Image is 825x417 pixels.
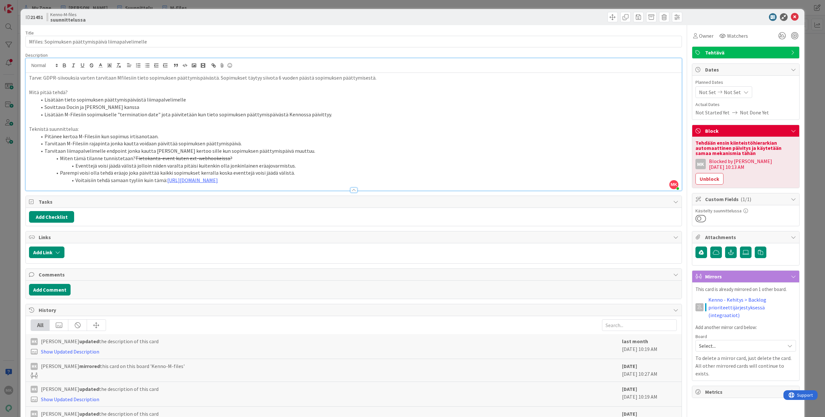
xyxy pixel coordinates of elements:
[37,111,678,118] li: Lisätään M-Filesiin sopimukselle "termination date" jota päivitetään kun tieto sopimuksen päättym...
[39,306,670,314] span: History
[41,385,159,393] span: [PERSON_NAME] the description of this card
[695,109,730,116] span: Not Started Yet
[695,354,796,377] p: To delete a mirror card, just delete the card. All other mirrored cards will continue to exists.
[25,36,682,47] input: type card name here...
[50,12,86,17] span: Kenno-M-files
[37,103,678,111] li: Sovittava Docin ja [PERSON_NAME] kanssa
[37,169,678,177] li: Parempi voisi olla tehdä eräajo joka päivittää kaikki sopimukset kerralla koska eventtejä voisi j...
[41,337,159,345] span: [PERSON_NAME] the description of this card
[37,96,678,103] li: Lisätään tieto sopimuksen päättymispäivästä liimapalvelimelle
[31,363,38,370] div: MK
[740,109,769,116] span: Not Done Yet
[37,177,678,184] li: Voitaisiin tehdä samaan tyyliin kuin tämä:
[37,147,678,155] li: Tarvitaan liimapalvelimelle endpoint jonka kautta [PERSON_NAME] kertoo sille kun sopimuksen päätt...
[699,88,716,96] span: Not Set
[30,14,43,20] b: 21451
[14,1,29,9] span: Support
[622,337,677,355] div: [DATE] 10:19 AM
[41,348,99,355] a: Show Updated Description
[79,338,99,344] b: updated
[699,32,713,40] span: Owner
[29,247,64,258] button: Add Link
[695,324,796,331] p: Add another mirror card below:
[37,155,678,162] li: Miten tämä tilanne tunnistetaan?
[37,162,678,170] li: Eventtejä voisi jäädä välistä jolloin niiden varalta pitäisi kuitenkin olla jonkinlainen eräajova...
[695,173,723,185] button: Unblock
[699,341,781,350] span: Select...
[741,196,751,202] span: ( 1/1 )
[705,66,788,73] span: Dates
[695,208,796,213] div: Käsitelty suunnittelussa
[705,49,788,56] span: Tehtävä
[41,362,185,370] span: [PERSON_NAME] this card on this board 'Kenno-M-files'
[695,140,796,156] div: Tehdään ensin kiinteistöhierarkian automaattinen päivitys ja käytetään samaa mekanismia tähän
[29,89,678,96] p: Mitä pitää tehdä?
[695,101,796,108] span: Actual Dates
[37,140,678,147] li: Tarvitaan M-Filesiin rajapinta jonka kautta voidaan päivittää sopimuksen päättymispäivä.
[79,411,99,417] b: updated
[29,74,678,82] p: Tarve: GDPR-siivouksia varten tarvitaan Mfilesiin tieto sopimuksen päättymispäivästä. Sopimukset ...
[709,158,796,170] div: Blocked by [PERSON_NAME] [DATE] 10:13 AM
[79,363,100,369] b: mirrored
[724,88,741,96] span: Not Set
[695,159,706,169] div: MK
[695,286,796,293] p: This card is already mirrored on 1 other board.
[167,177,218,183] a: [URL][DOMAIN_NAME]
[25,13,43,21] span: ID
[50,17,86,22] b: suunnittelussa
[79,386,99,392] b: updated
[29,125,678,133] p: Teknistä suunnittelua:
[622,411,637,417] b: [DATE]
[705,388,788,396] span: Metrics
[25,30,34,36] label: Title
[31,338,38,345] div: MK
[622,385,677,403] div: [DATE] 10:19 AM
[29,284,71,296] button: Add Comment
[727,32,748,40] span: Watchers
[29,211,74,223] button: Add Checklist
[705,273,788,280] span: Mirrors
[31,320,50,331] div: All
[622,338,648,344] b: last month
[622,386,637,392] b: [DATE]
[622,362,677,378] div: [DATE] 10:27 AM
[41,396,99,402] a: Show Updated Description
[708,296,796,319] a: Kenno - Kehitys > Backlog prioriteettijärjestyksessä (integraatiot)
[622,363,637,369] b: [DATE]
[695,334,707,339] span: Board
[25,52,48,58] span: Description
[669,180,678,189] span: MK
[39,233,670,241] span: Links
[705,233,788,241] span: Attachments
[695,79,796,86] span: Planned Dates
[135,155,232,161] s: Tietokanta-event kuten ext-webhookeissa?
[39,198,670,206] span: Tasks
[31,386,38,393] div: MK
[705,127,788,135] span: Block
[37,133,678,140] li: Pitänee kertoa M-Filesiin kun sopimus irtisanotaan.
[602,319,677,331] input: Search...
[705,195,788,203] span: Custom Fields
[39,271,670,278] span: Comments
